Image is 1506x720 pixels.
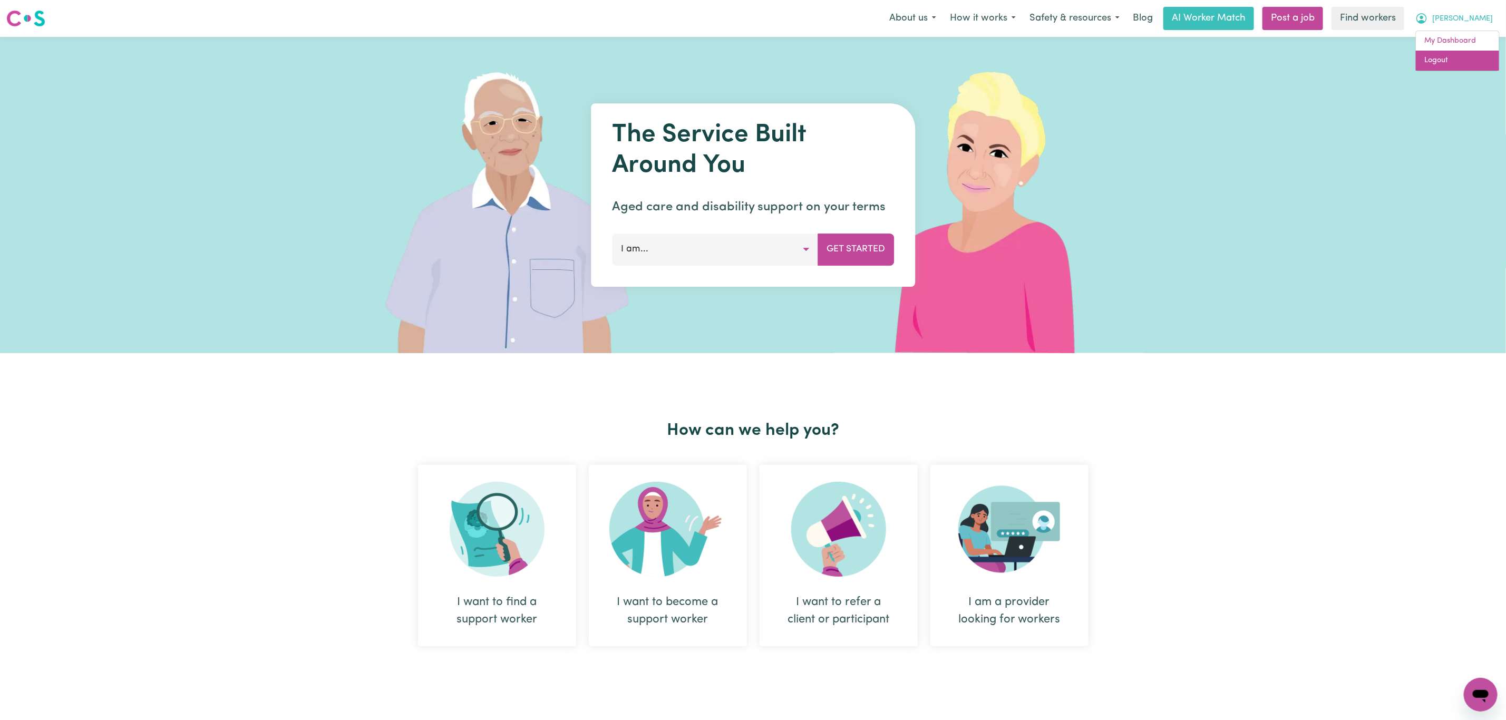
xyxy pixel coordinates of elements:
[930,465,1089,646] div: I am a provider looking for workers
[609,482,726,577] img: Become Worker
[1432,13,1493,25] span: [PERSON_NAME]
[612,120,894,181] h1: The Service Built Around You
[956,593,1063,628] div: I am a provider looking for workers
[612,233,818,265] button: I am...
[6,6,45,31] a: Careseekers logo
[612,198,894,217] p: Aged care and disability support on your terms
[412,421,1095,441] h2: How can we help you?
[818,233,894,265] button: Get Started
[1023,7,1126,30] button: Safety & resources
[882,7,943,30] button: About us
[958,482,1061,577] img: Provider
[1332,7,1404,30] a: Find workers
[791,482,886,577] img: Refer
[6,9,45,28] img: Careseekers logo
[785,593,892,628] div: I want to refer a client or participant
[1416,51,1499,71] a: Logout
[1408,7,1500,30] button: My Account
[1126,7,1159,30] a: Blog
[418,465,576,646] div: I want to find a support worker
[943,7,1023,30] button: How it works
[1464,678,1498,712] iframe: Button to launch messaging window, conversation in progress
[1163,7,1254,30] a: AI Worker Match
[1416,31,1499,51] a: My Dashboard
[760,465,918,646] div: I want to refer a client or participant
[450,482,545,577] img: Search
[443,593,551,628] div: I want to find a support worker
[1262,7,1323,30] a: Post a job
[589,465,747,646] div: I want to become a support worker
[614,593,722,628] div: I want to become a support worker
[1415,31,1500,71] div: My Account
